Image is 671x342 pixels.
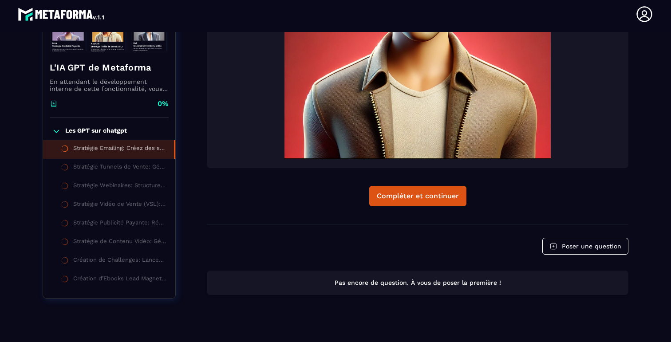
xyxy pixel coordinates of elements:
[158,99,169,109] p: 0%
[50,61,169,74] h4: L'IA GPT de Metaforma
[18,5,106,23] img: logo
[73,219,166,229] div: Stratégie Publicité Payante: Rédigez des pubs percutantes qui captent l’attention et réduisent vo...
[73,275,166,285] div: Création d’Ebooks Lead Magnet: Créez un ebook irrésistible pour capturer des leads qualifié
[73,238,166,248] div: Stratégie de Contenu Vidéo: Générez des idées et scripts vidéos viraux pour booster votre audience
[65,127,127,136] p: Les GPT sur chatgpt
[73,182,166,192] div: Stratégie Webinaires: Structurez un webinaire impactant qui captive et vend
[377,192,459,200] div: Compléter et continuer
[369,186,466,206] button: Compléter et continuer
[215,279,620,287] p: Pas encore de question. À vous de poser la première !
[73,200,166,210] div: Stratégie Vidéo de Vente (VSL): Concevez une vidéo de vente puissante qui transforme les prospect...
[73,145,165,154] div: Stratégie Emailing: Créez des séquences email irrésistibles qui engagent et convertissent.
[73,163,166,173] div: Stratégie Tunnels de Vente: Générez des textes ultra persuasifs pour maximiser vos conversions
[50,78,169,92] p: En attendant le développement interne de cette fonctionnalité, vous pouvez déjà l’utiliser avec C...
[542,238,628,255] button: Poser une question
[73,256,166,266] div: Création de Challenges: Lancez un challenge impactant qui engage et convertit votre audience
